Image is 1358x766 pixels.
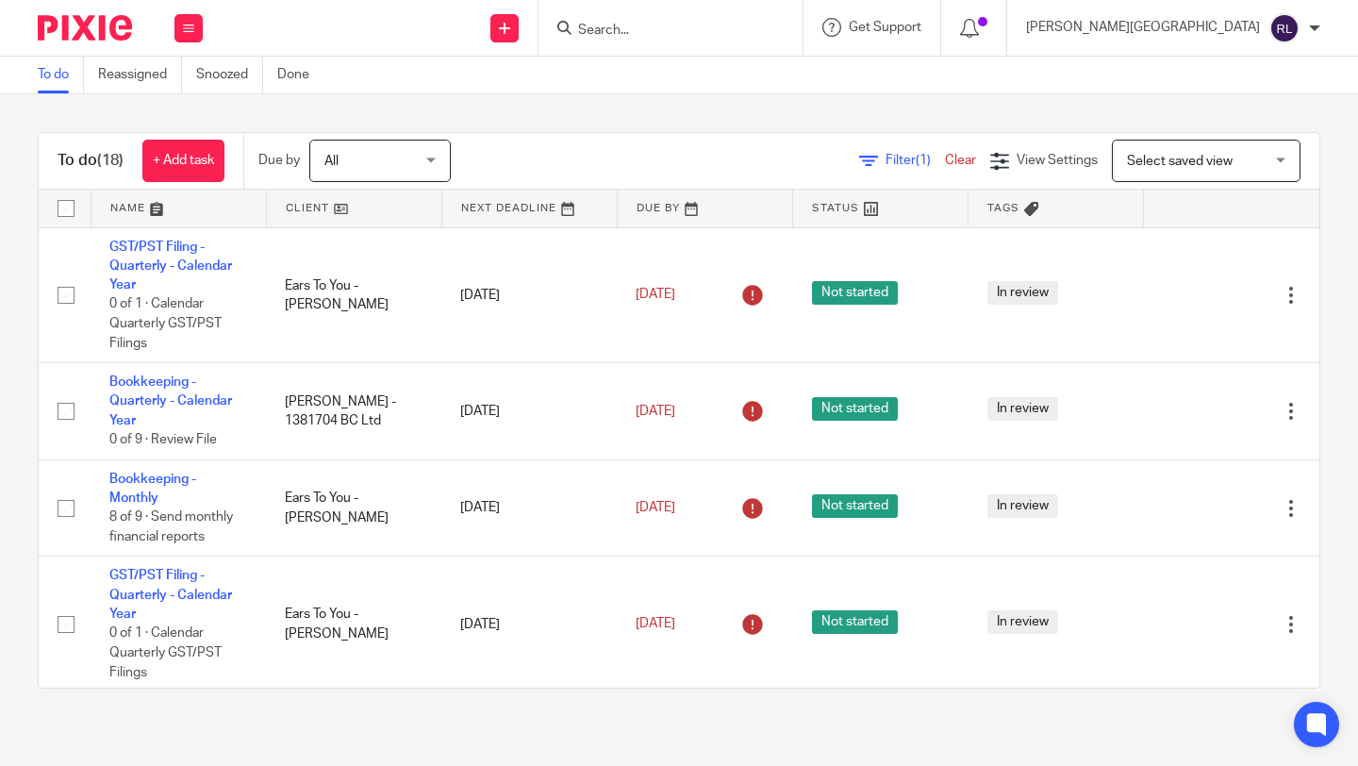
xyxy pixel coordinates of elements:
span: [DATE] [636,501,675,514]
td: Ears To You - [PERSON_NAME] [266,227,441,363]
span: Not started [812,494,898,518]
span: Get Support [849,21,921,34]
a: Bookkeeping - Quarterly - Calendar Year [109,375,232,427]
span: Not started [812,397,898,421]
span: (18) [97,153,124,168]
td: [DATE] [441,459,617,557]
a: GST/PST Filing - Quarterly - Calendar Year [109,241,232,292]
td: [PERSON_NAME] - 1381704 BC Ltd [266,363,441,460]
span: Select saved view [1127,155,1233,168]
span: Filter [886,154,945,167]
span: 8 of 9 · Send monthly financial reports [109,511,233,544]
td: [DATE] [441,363,617,460]
a: Clear [945,154,976,167]
span: Not started [812,610,898,634]
p: Due by [258,151,300,170]
a: Snoozed [196,57,263,93]
span: In review [987,494,1058,518]
img: Pixie [38,15,132,41]
span: (1) [916,154,931,167]
input: Search [576,23,746,40]
span: All [324,155,339,168]
p: [PERSON_NAME][GEOGRAPHIC_DATA] [1026,18,1260,37]
a: + Add task [142,140,224,182]
td: Ears To You - [PERSON_NAME] [266,557,441,692]
span: In review [987,397,1058,421]
a: To do [38,57,84,93]
h1: To do [58,151,124,171]
td: Ears To You - [PERSON_NAME] [266,459,441,557]
a: GST/PST Filing - Quarterly - Calendar Year [109,569,232,621]
span: 0 of 9 · Review File [109,433,217,446]
span: View Settings [1017,154,1098,167]
span: In review [987,281,1058,305]
span: [DATE] [636,405,675,418]
span: [DATE] [636,618,675,631]
a: Bookkeeping - Monthly [109,473,196,505]
a: Done [277,57,323,93]
td: [DATE] [441,227,617,363]
span: In review [987,610,1058,634]
span: 0 of 1 · Calendar Quarterly GST/PST Filings [109,298,222,350]
span: Tags [987,203,1019,213]
td: [DATE] [441,557,617,692]
a: Reassigned [98,57,182,93]
span: Not started [812,281,898,305]
span: 0 of 1 · Calendar Quarterly GST/PST Filings [109,627,222,679]
span: [DATE] [636,289,675,302]
img: svg%3E [1269,13,1300,43]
